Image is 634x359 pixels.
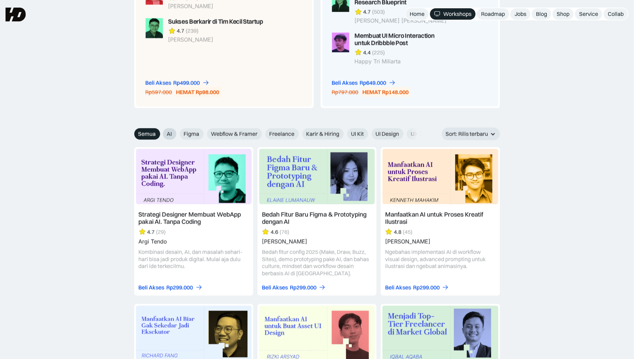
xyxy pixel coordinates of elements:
div: Shop [557,10,569,18]
div: 4.7 [363,8,371,15]
div: Rp299.000 [413,284,440,291]
div: Happy Tri Miliarta [355,58,451,65]
div: Beli Akses [139,284,165,291]
div: Rp797.000 [332,88,359,96]
span: Karir & Hiring [306,130,340,137]
span: Semua [138,130,156,137]
span: UX Design [411,130,437,137]
div: Blog [536,10,547,18]
div: Beli Akses [262,284,288,291]
span: AI [167,130,172,137]
div: Beli Akses [385,284,411,291]
a: Beli AksesRp499.000 [146,79,209,86]
div: Jobs [515,10,526,18]
div: Rp299.000 [167,284,193,291]
span: UI Design [376,130,399,137]
div: (239) [186,27,199,34]
div: Beli Akses [146,79,172,86]
div: Home [410,10,425,18]
a: Collab [604,8,628,20]
div: Sort: Rilis terbaru [446,130,488,137]
a: Shop [553,8,574,20]
a: Beli AksesRp299.000 [262,284,326,291]
a: Jobs [510,8,530,20]
span: Freelance [270,130,295,137]
a: Roadmap [477,8,509,20]
div: (225) [372,49,385,56]
span: Figma [184,130,199,137]
form: Email Form [134,128,421,139]
a: Home [406,8,429,20]
div: (503) [372,8,385,15]
div: 4.7 [177,27,185,34]
div: [PERSON_NAME] [168,3,232,9]
div: Sort: Rilis terbaru [442,127,500,140]
div: Rp299.000 [290,284,316,291]
span: Webflow & Framer [211,130,258,137]
div: Collab [608,10,624,18]
div: Sukses Berkarir di Tim Kecil Startup [168,18,263,25]
div: Rp597.000 [146,88,172,96]
div: Rp499.000 [174,79,200,86]
a: Sukses Berkarir di Tim Kecil Startup4.7(239)[PERSON_NAME] [146,18,264,43]
div: HEMAT Rp98.000 [176,88,220,96]
a: Beli AksesRp299.000 [385,284,449,291]
a: Service [575,8,602,20]
div: [PERSON_NAME] [168,36,263,43]
span: UI Kit [351,130,364,137]
div: Membuat UI Micro Interaction untuk Dribbble Post [355,32,451,47]
div: Workshops [443,10,471,18]
a: Beli AksesRp299.000 [139,284,203,291]
div: Rp649.000 [360,79,387,86]
div: Roadmap [481,10,505,18]
div: HEMAT Rp148.000 [363,88,409,96]
div: [PERSON_NAME] [PERSON_NAME] [355,17,451,24]
a: Membuat UI Micro Interaction untuk Dribbble Post4.4(225)Happy Tri Miliarta [332,32,451,65]
div: Beli Akses [332,79,358,86]
a: Beli AksesRp649.000 [332,79,396,86]
a: Workshops [430,8,476,20]
div: Service [579,10,598,18]
a: Blog [532,8,551,20]
div: 4.4 [363,49,371,56]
